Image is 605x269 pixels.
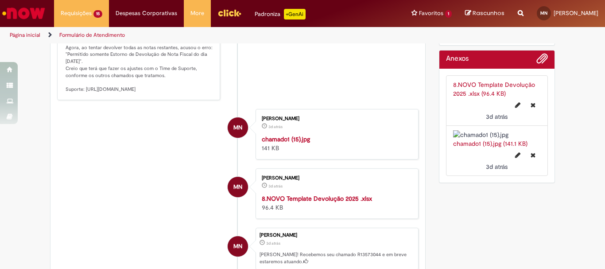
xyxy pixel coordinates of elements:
[268,183,283,189] span: 3d atrás
[525,98,541,112] button: Excluir 8.NOVO Template Devolução 2025 .xlsx
[554,9,598,17] span: [PERSON_NAME]
[262,175,409,181] div: [PERSON_NAME]
[262,195,372,203] a: 8.NOVO Template Devolução 2025 .xlsx
[486,163,508,171] span: 3d atrás
[190,9,204,18] span: More
[255,9,306,19] div: Padroniza
[233,117,242,138] span: MN
[268,124,283,129] time: 27/09/2025 13:08:24
[233,236,242,257] span: MN
[217,6,241,19] img: click_logo_yellow_360x200.png
[59,31,125,39] a: Formulário de Atendimento
[1,4,47,22] img: ServiceNow
[228,177,248,197] div: Marcelino Melo Lima Neto
[486,113,508,121] time: 27/09/2025 13:08:24
[262,135,409,152] div: 141 KB
[116,9,177,18] span: Despesas Corporativas
[266,241,280,246] span: 3d atrás
[260,251,414,265] p: [PERSON_NAME]! Recebemos seu chamado R13573044 e em breve estaremos atuando.
[446,55,469,63] h2: Anexos
[453,140,527,148] a: chamado1 (15).jpg (141.1 KB)
[268,124,283,129] span: 3d atrás
[233,176,242,198] span: MN
[453,81,535,97] a: 8.NOVO Template Devolução 2025 .xlsx (96.4 KB)
[486,113,508,121] span: 3d atrás
[262,135,310,143] a: chamado1 (15).jpg
[260,233,414,238] div: [PERSON_NAME]
[510,148,526,162] button: Editar nome de arquivo chamado1 (15).jpg
[453,130,541,139] img: chamado1 (15).jpg
[93,10,102,18] span: 15
[540,10,547,16] span: MN
[510,98,526,112] button: Editar nome de arquivo 8.NOVO Template Devolução 2025 .xlsx
[465,9,504,18] a: Rascunhos
[266,241,280,246] time: 27/09/2025 13:08:27
[61,9,92,18] span: Requisições
[536,53,548,69] button: Adicionar anexos
[228,236,248,257] div: Marcelino Melo Lima Neto
[486,163,508,171] time: 27/09/2025 13:08:24
[10,31,40,39] a: Página inicial
[284,9,306,19] p: +GenAi
[445,10,452,18] span: 1
[7,27,397,43] ul: Trilhas de página
[228,117,248,138] div: Marcelino Melo Lima Neto
[419,9,443,18] span: Favoritos
[268,183,283,189] time: 27/09/2025 13:08:24
[262,116,409,121] div: [PERSON_NAME]
[525,148,541,162] button: Excluir chamado1 (15).jpg
[262,194,409,212] div: 96.4 KB
[473,9,504,17] span: Rascunhos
